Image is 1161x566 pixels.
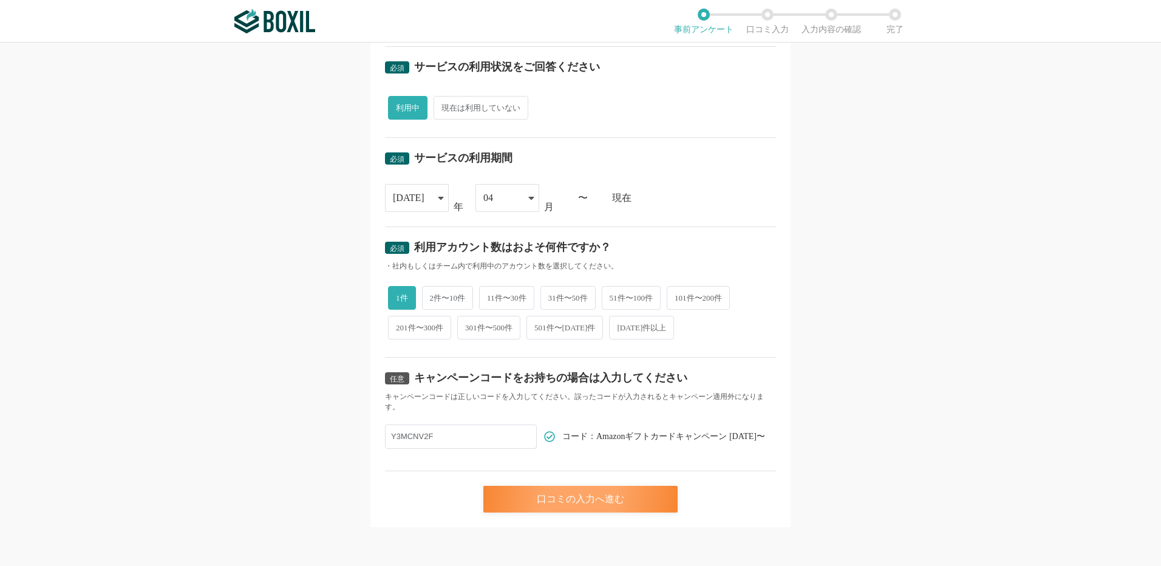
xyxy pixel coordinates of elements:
[393,185,424,211] div: [DATE]
[483,486,678,513] div: 口コミの入力へ進む
[799,9,863,34] li: 入力内容の確認
[390,244,404,253] span: 必須
[390,155,404,163] span: 必須
[388,316,451,339] span: 201件〜300件
[414,152,512,163] div: サービスの利用期間
[385,392,776,412] div: キャンペーンコードは正しいコードを入力してください。誤ったコードが入力されるとキャンペーン適用外になります。
[479,286,534,310] span: 11件〜30件
[526,316,603,339] span: 501件〜[DATE]件
[544,202,554,212] div: 月
[422,286,474,310] span: 2件〜10件
[234,9,315,33] img: ボクシルSaaS_ロゴ
[385,261,776,271] div: ・社内もしくはチーム内で利用中のアカウント数を選択してください。
[388,96,427,120] span: 利用中
[612,193,776,203] div: 現在
[609,316,674,339] span: [DATE]件以上
[863,9,927,34] li: 完了
[414,242,611,253] div: 利用アカウント数はおよそ何件ですか？
[457,316,520,339] span: 301件〜500件
[414,61,600,72] div: サービスの利用状況をご回答ください
[390,64,404,72] span: 必須
[735,9,799,34] li: 口コミ入力
[390,375,404,383] span: 任意
[578,193,588,203] div: 〜
[562,432,765,441] span: コード：Amazonギフトカードキャンペーン [DATE]〜
[672,9,735,34] li: 事前アンケート
[483,185,493,211] div: 04
[454,202,463,212] div: 年
[388,286,416,310] span: 1件
[434,96,528,120] span: 現在は利用していない
[540,286,596,310] span: 31件〜50件
[602,286,661,310] span: 51件〜100件
[667,286,730,310] span: 101件〜200件
[414,372,687,383] div: キャンペーンコードをお持ちの場合は入力してください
